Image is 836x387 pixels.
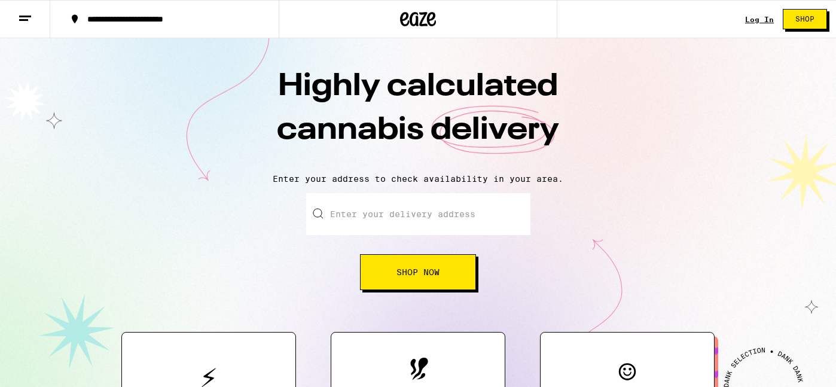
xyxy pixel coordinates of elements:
[209,65,627,164] h1: Highly calculated cannabis delivery
[396,268,440,276] span: Shop Now
[306,193,530,235] input: Enter your delivery address
[12,174,824,184] p: Enter your address to check availability in your area.
[745,16,774,23] div: Log In
[783,9,827,29] button: Shop
[795,16,814,23] span: Shop
[360,254,476,290] button: Shop Now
